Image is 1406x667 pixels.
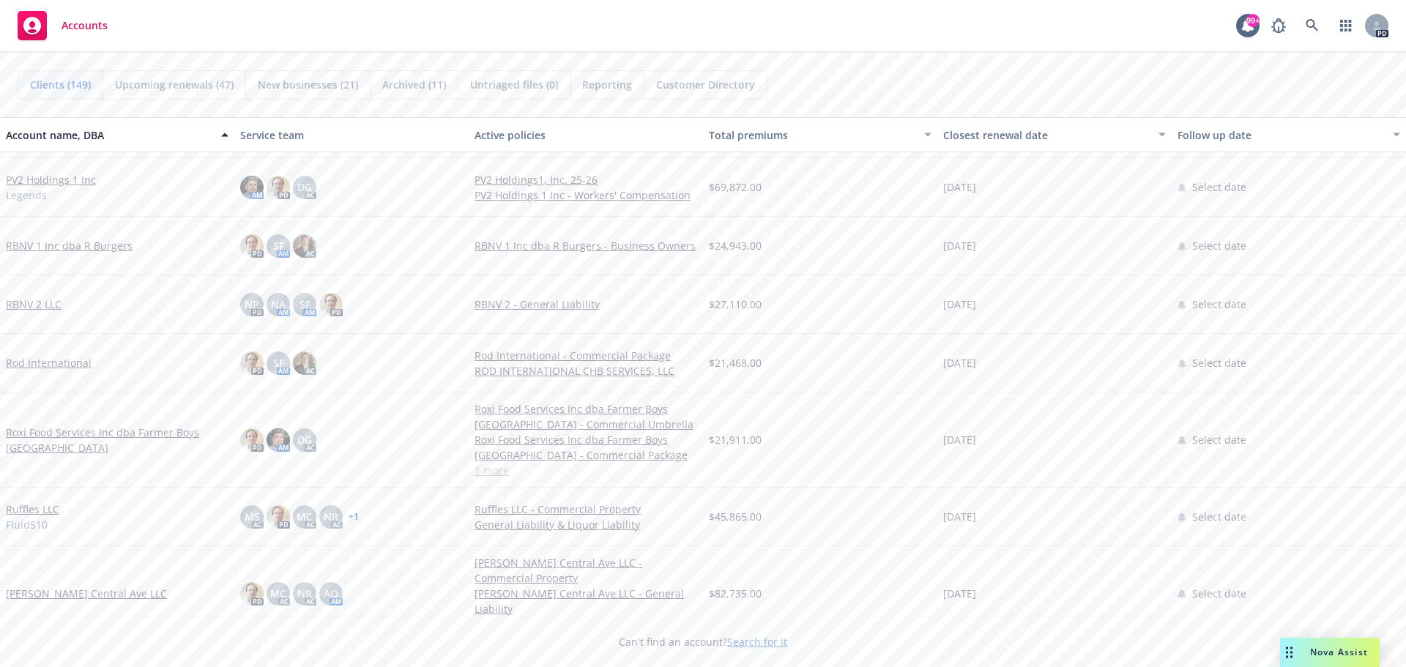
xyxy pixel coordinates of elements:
img: photo [240,351,264,375]
span: Reporting [582,77,632,92]
span: [DATE] [943,179,976,195]
span: MS [245,509,260,524]
span: Fluid510 [6,517,48,532]
span: $45,865.00 [709,509,762,524]
a: General Liability & Liquor Liability [475,517,697,532]
span: [DATE] [943,238,976,253]
a: ROD INTERNATIONAL CHB SERVICES, LLC [475,363,697,379]
a: Roxi Food Services Inc dba Farmer Boys [GEOGRAPHIC_DATA] [6,425,228,455]
a: RBNV 2 - General Liability [475,297,697,312]
span: [DATE] [943,509,976,524]
img: photo [240,234,264,258]
span: $27,110.00 [709,297,762,312]
span: Select date [1192,355,1246,370]
a: + 1 [349,513,359,521]
span: [DATE] [943,355,976,370]
span: Untriaged files (0) [470,77,558,92]
button: Follow up date [1172,117,1406,152]
span: NA [271,297,286,312]
a: Roxi Food Services Inc dba Farmer Boys [GEOGRAPHIC_DATA] - Commercial Umbrella [475,401,697,432]
span: Select date [1192,297,1246,312]
a: Search [1298,11,1327,40]
span: DG [297,179,312,195]
a: Accounts [12,5,114,46]
div: Closest renewal date [943,127,1150,143]
img: photo [293,234,316,258]
a: RBNV 1 Inc dba R Burgers - Business Owners [475,238,697,253]
div: Drag to move [1280,638,1298,667]
a: [PERSON_NAME] Central Ave LLC [6,586,167,601]
button: Closest renewal date [937,117,1172,152]
button: Active policies [469,117,703,152]
span: SF [273,355,284,370]
span: Select date [1192,586,1246,601]
span: Upcoming renewals (47) [115,77,234,92]
a: Roxi Food Services Inc dba Farmer Boys [GEOGRAPHIC_DATA] - Commercial Package [475,432,697,463]
button: Total premiums [703,117,937,152]
span: Accounts [62,20,108,31]
a: PV2 Holdings1, Inc. 25-26 [475,172,697,187]
a: Switch app [1331,11,1361,40]
span: [DATE] [943,297,976,312]
a: Rod International - Commercial Package [475,348,697,363]
span: NP [245,297,259,312]
span: $24,943.00 [709,238,762,253]
a: [PERSON_NAME] Central Ave LLC - General Liability [475,586,697,616]
span: Select date [1192,179,1246,195]
span: Nova Assist [1310,646,1368,658]
span: [DATE] [943,432,976,447]
span: Legends [6,187,47,203]
img: photo [240,176,264,199]
span: MC [297,509,313,524]
span: SF [300,297,310,312]
button: Service team [234,117,469,152]
div: Service team [240,127,463,143]
div: Account name, DBA [6,127,212,143]
img: photo [319,293,343,316]
span: [DATE] [943,586,976,601]
span: DG [297,432,312,447]
img: photo [293,351,316,375]
span: SF [273,238,284,253]
a: Ruffles LLC [6,502,59,517]
span: Archived (11) [382,77,446,92]
span: Clients (149) [30,77,91,92]
span: $69,872.00 [709,179,762,195]
span: NR [324,509,338,524]
span: $82,735.00 [709,586,762,601]
button: Nova Assist [1280,638,1380,667]
img: photo [267,505,290,529]
a: PV2 Holdings 1 Inc - Workers' Compensation [475,187,697,203]
span: New businesses (21) [258,77,358,92]
span: NR [297,586,312,601]
img: photo [240,582,264,605]
span: Select date [1192,432,1246,447]
img: photo [240,428,264,452]
a: Search for it [727,635,787,649]
span: AO [324,586,338,601]
div: Follow up date [1178,127,1384,143]
span: $21,468.00 [709,355,762,370]
div: Active policies [475,127,697,143]
a: Ruffles LLC - Commercial Property [475,502,697,517]
a: [PERSON_NAME] Central Ave LLC - Commercial Property [475,555,697,586]
a: 1 more [475,463,697,478]
a: Report a Bug [1264,11,1293,40]
a: RBNV 1 Inc dba R Burgers [6,238,133,253]
span: Select date [1192,509,1246,524]
a: RBNV 2 LLC [6,297,62,312]
span: Customer Directory [656,77,755,92]
span: Select date [1192,238,1246,253]
span: Can't find an account? [619,634,787,649]
img: photo [267,428,290,452]
div: Total premiums [709,127,915,143]
a: Rod International [6,355,92,370]
a: PV2 Holdings 1 Inc [6,172,96,187]
div: 99+ [1246,14,1260,27]
span: $21,911.00 [709,432,762,447]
